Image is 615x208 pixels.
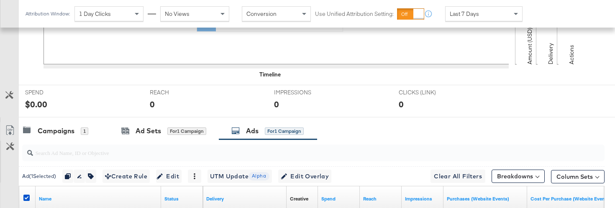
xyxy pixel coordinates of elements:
[105,171,147,182] span: Create Rule
[315,10,394,18] label: Use Unified Attribution Setting:
[265,127,304,135] div: for 1 Campaign
[447,195,524,202] a: The number of times a purchase was made tracked by your Custom Audience pixel on your website aft...
[450,10,479,18] span: Last 7 Days
[22,172,56,180] div: Ad ( 1 Selected)
[208,170,272,183] button: UTM UpdateAlpha
[290,195,308,202] div: Creative
[156,170,182,183] button: Edit
[530,195,611,202] a: The average cost for each purchase tracked by your Custom Audience pixel on your website after pe...
[164,195,200,202] a: Shows the current state of your Ad.
[430,170,485,183] button: Clear All Filters
[290,195,308,202] a: Shows the creative associated with your ad.
[492,170,545,183] button: Breakdowns
[79,10,111,18] span: 1 Day Clicks
[159,171,179,182] span: Edit
[249,172,269,180] span: Alpha
[210,171,269,182] span: UTM Update
[167,127,206,135] div: for 1 Campaign
[25,98,47,110] div: $0.00
[551,170,605,183] button: Column Sets
[102,170,150,183] button: Create Rule
[246,126,259,136] div: Ads
[150,89,213,96] span: REACH
[274,89,337,96] span: IMPRESSIONS
[246,10,277,18] span: Conversion
[278,170,331,183] button: Edit Overlay
[206,195,283,202] a: Reflects the ability of your Ad to achieve delivery.
[33,141,553,157] input: Search Ad Name, ID or Objective
[321,195,356,202] a: The total amount spent to date.
[165,10,190,18] span: No Views
[81,127,88,135] div: 1
[434,171,482,182] span: Clear All Filters
[39,195,158,202] a: Ad Name.
[405,195,440,202] a: The number of times your ad was served. On mobile apps an ad is counted as served the first time ...
[399,89,461,96] span: CLICKS (LINK)
[136,126,161,136] div: Ad Sets
[150,98,155,110] div: 0
[281,171,329,182] span: Edit Overlay
[363,195,398,202] a: The number of people your ad was served to.
[399,98,404,110] div: 0
[25,11,70,17] div: Attribution Window:
[274,98,279,110] div: 0
[25,89,88,96] span: SPEND
[38,126,74,136] div: Campaigns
